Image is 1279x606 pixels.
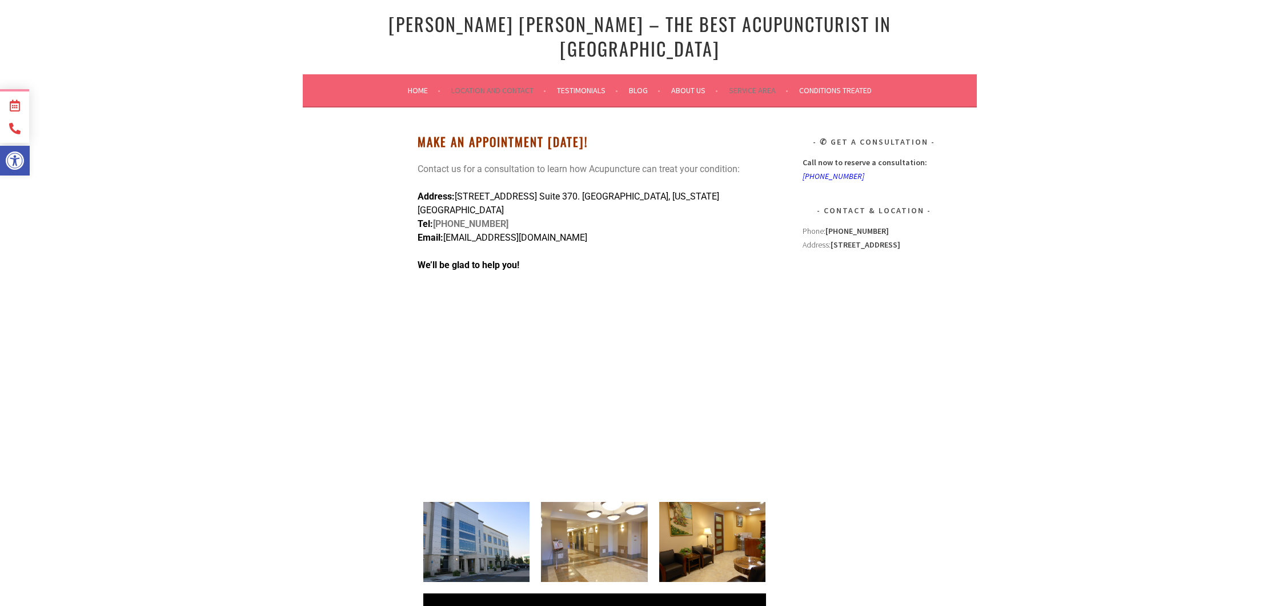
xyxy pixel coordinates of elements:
[443,232,587,243] span: [EMAIL_ADDRESS][DOMAIN_NAME]
[418,232,443,243] strong: Email:
[803,224,945,394] div: Address:
[799,83,872,97] a: Conditions Treated
[418,218,433,229] span: Tel:
[418,191,719,216] span: [STREET_ADDRESS] Suite 370. [GEOGRAPHIC_DATA], [US_STATE][GEOGRAPHIC_DATA]
[418,162,772,176] p: Contact us for a consultation to learn how Acupuncture can treat your condition:
[557,83,618,97] a: Testimonials
[825,226,889,236] strong: [PHONE_NUMBER]
[671,83,718,97] a: About Us
[803,204,945,217] h3: Contact & Location
[408,83,440,97] a: Home
[803,157,927,168] strong: Call now to reserve a consultation:
[418,191,455,202] strong: Address:
[418,218,508,243] strong: [PHONE_NUMBER]
[729,83,788,97] a: Service Area
[423,502,530,582] img: acupuncture in irvine header image
[831,240,900,250] strong: [STREET_ADDRESS]
[629,83,660,97] a: Blog
[388,10,891,62] a: [PERSON_NAME] [PERSON_NAME] – The Best Acupuncturist In [GEOGRAPHIC_DATA]
[803,171,864,181] a: [PHONE_NUMBER]
[418,133,588,150] strong: Make An Appointment [DATE]!
[803,135,945,149] h3: ✆ Get A Consultation
[418,260,519,270] strong: We’ll be glad to help you!
[803,224,945,238] div: Phone:
[451,83,546,97] a: Location and Contact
